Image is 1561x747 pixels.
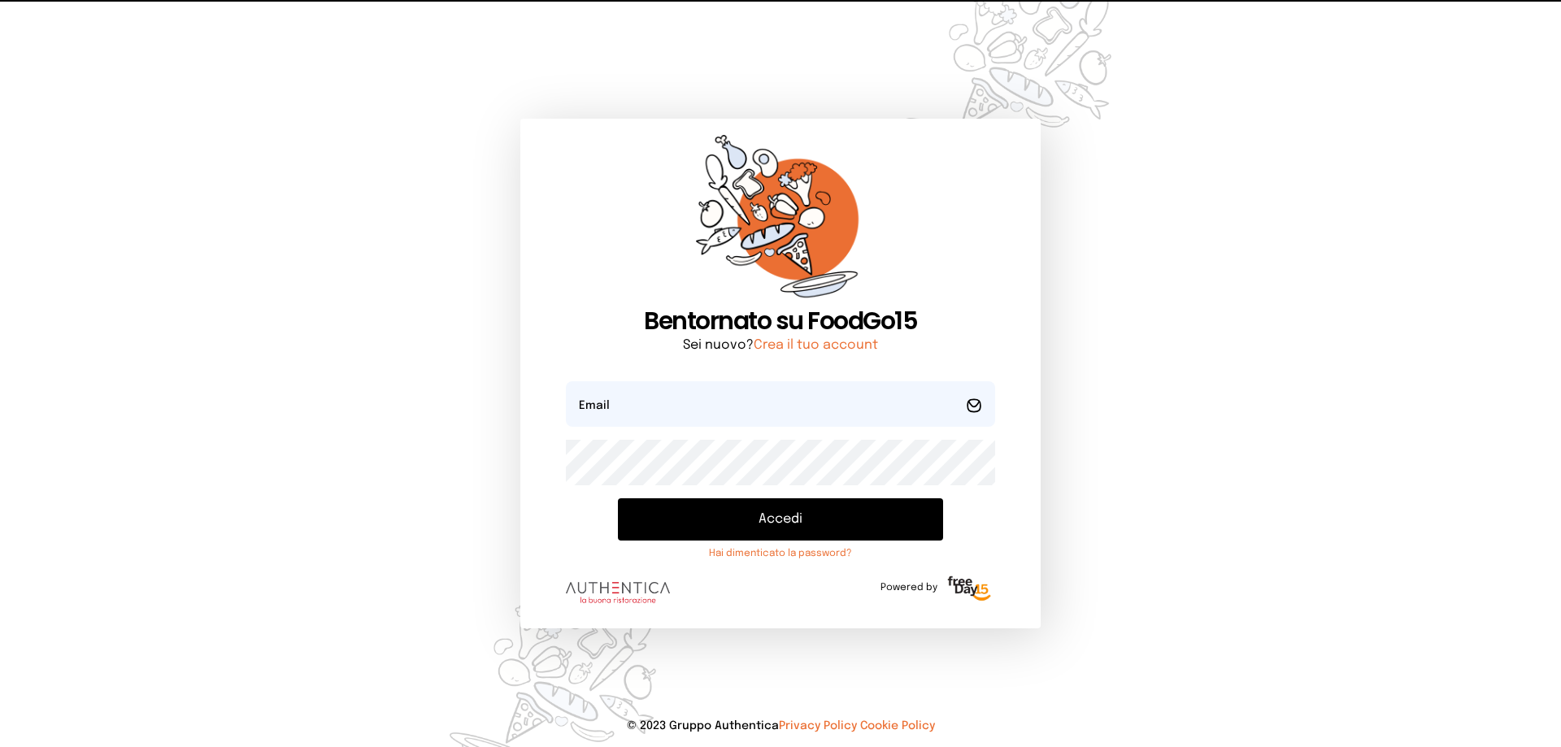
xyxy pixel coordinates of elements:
a: Hai dimenticato la password? [618,547,943,560]
p: Sei nuovo? [566,336,995,355]
a: Privacy Policy [779,720,857,732]
a: Crea il tuo account [754,338,878,352]
p: © 2023 Gruppo Authentica [26,718,1535,734]
span: Powered by [881,581,937,594]
button: Accedi [618,498,943,541]
img: sticker-orange.65babaf.png [696,135,865,306]
img: logo-freeday.3e08031.png [944,573,995,606]
a: Cookie Policy [860,720,935,732]
h1: Bentornato su FoodGo15 [566,306,995,336]
img: logo.8f33a47.png [566,582,670,603]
